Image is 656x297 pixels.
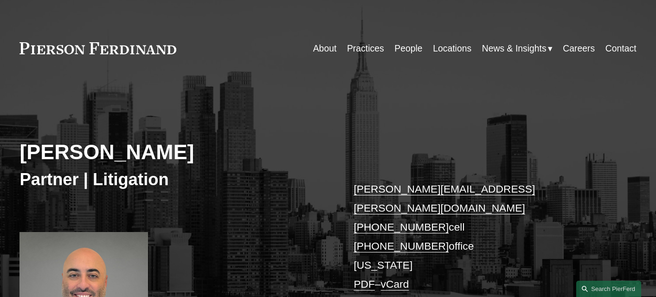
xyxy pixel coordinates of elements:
h3: Partner | Litigation [19,169,328,190]
p: cell office [US_STATE] – [354,180,611,294]
a: About [313,39,337,58]
a: Locations [433,39,471,58]
a: [PHONE_NUMBER] [354,221,449,233]
a: [PERSON_NAME][EMAIL_ADDRESS][PERSON_NAME][DOMAIN_NAME] [354,183,535,214]
a: [PHONE_NUMBER] [354,240,449,252]
a: folder dropdown [482,39,553,58]
h2: [PERSON_NAME] [19,140,328,165]
a: Careers [563,39,595,58]
a: Contact [605,39,637,58]
span: News & Insights [482,40,547,57]
a: vCard [381,278,409,290]
a: Search this site [576,281,641,297]
a: PDF [354,278,375,290]
a: People [394,39,422,58]
a: Practices [347,39,384,58]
